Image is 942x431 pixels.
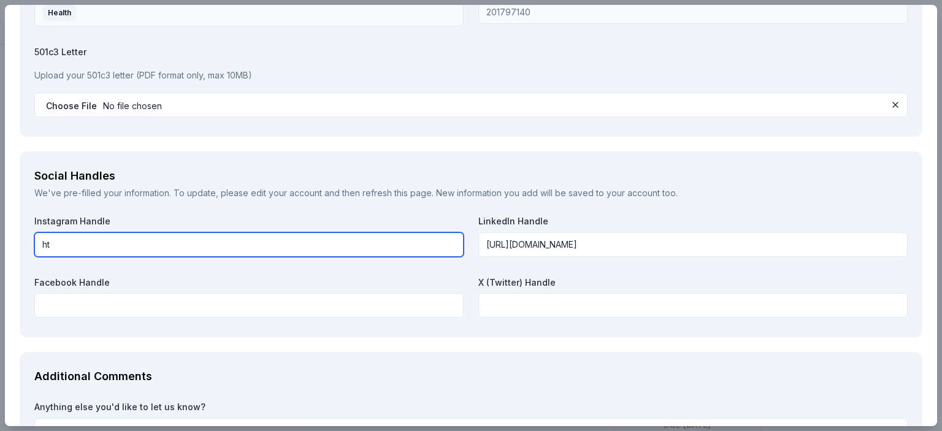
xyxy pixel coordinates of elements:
[34,215,464,227] label: Instagram Handle
[34,401,908,413] label: Anything else you'd like to let us know?
[34,68,908,83] p: Upload your 501c3 letter (PDF format only, max 10MB)
[34,367,908,386] div: Additional Comments
[42,5,77,21] div: Health
[251,188,322,198] a: edit your account
[34,46,908,58] label: 501c3 Letter
[478,215,908,227] label: LinkedIn Handle
[34,277,464,289] label: Facebook Handle
[478,277,908,289] label: X (Twitter) Handle
[34,186,908,200] div: We've pre-filled your information. To update, please and then refresh this page. New information ...
[34,166,908,186] div: Social Handles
